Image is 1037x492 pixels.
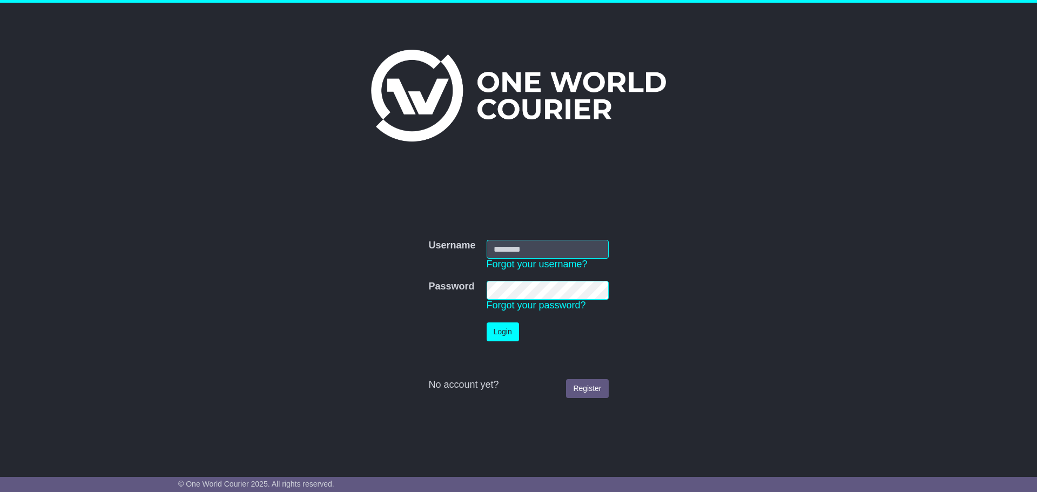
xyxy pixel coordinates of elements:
a: Forgot your username? [487,259,588,269]
div: No account yet? [428,379,608,391]
a: Register [566,379,608,398]
button: Login [487,322,519,341]
span: © One World Courier 2025. All rights reserved. [178,480,334,488]
a: Forgot your password? [487,300,586,311]
img: One World [371,50,666,141]
label: Password [428,281,474,293]
label: Username [428,240,475,252]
